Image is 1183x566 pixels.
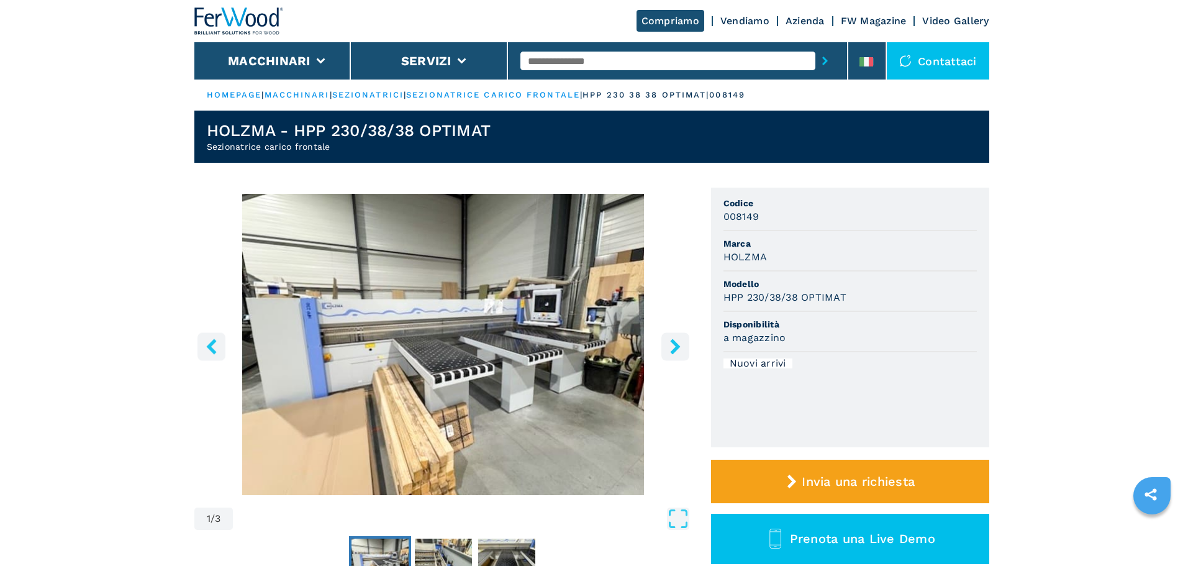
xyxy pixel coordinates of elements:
[236,508,689,530] button: Open Fullscreen
[211,514,215,524] span: /
[330,90,332,99] span: |
[711,460,989,503] button: Invia una richiesta
[406,90,580,99] a: sezionatrice carico frontale
[404,90,406,99] span: |
[1130,510,1174,557] iframe: Chat
[194,194,692,495] div: Go to Slide 1
[723,237,977,250] span: Marca
[207,514,211,524] span: 1
[637,10,704,32] a: Compriamo
[1135,479,1166,510] a: sharethis
[401,53,451,68] button: Servizi
[215,514,220,524] span: 3
[723,250,768,264] h3: HOLZMA
[194,7,284,35] img: Ferwood
[207,121,491,140] h1: HOLZMA - HPP 230/38/38 OPTIMAT
[723,209,759,224] h3: 008149
[922,15,989,27] a: Video Gallery
[841,15,907,27] a: FW Magazine
[790,531,935,546] span: Prenota una Live Demo
[723,331,786,345] h3: a magazzino
[194,194,692,495] img: Sezionatrice carico frontale HOLZMA HPP 230/38/38 OPTIMAT
[228,53,310,68] button: Macchinari
[899,55,912,67] img: Contattaci
[197,332,225,360] button: left-button
[709,89,745,101] p: 008149
[723,358,792,368] div: Nuovi arrivi
[786,15,825,27] a: Azienda
[887,42,989,80] div: Contattaci
[661,332,689,360] button: right-button
[332,90,404,99] a: sezionatrici
[720,15,769,27] a: Vendiamo
[207,90,262,99] a: HOMEPAGE
[261,90,264,99] span: |
[815,47,835,75] button: submit-button
[711,514,989,564] button: Prenota una Live Demo
[802,474,915,489] span: Invia una richiesta
[723,318,977,331] span: Disponibilità
[580,90,582,99] span: |
[723,278,977,290] span: Modello
[207,140,491,153] h2: Sezionatrice carico frontale
[723,197,977,209] span: Codice
[723,290,846,304] h3: HPP 230/38/38 OPTIMAT
[582,89,709,101] p: hpp 230 38 38 optimat |
[265,90,330,99] a: macchinari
